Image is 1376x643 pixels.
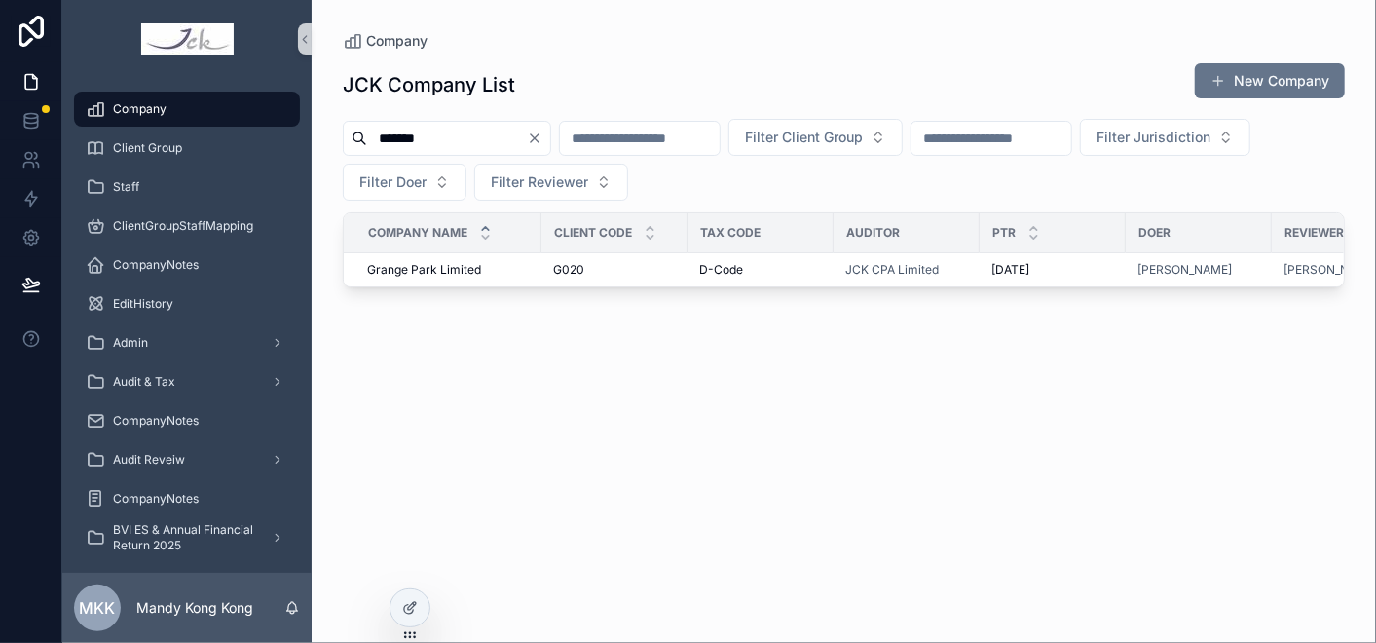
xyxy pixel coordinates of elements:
span: D-Code [699,262,743,278]
a: D-Code [699,262,822,278]
a: Audit & Tax [74,364,300,399]
span: Filter Client Group [745,128,863,147]
span: Client Code [554,225,632,241]
a: BVI ES & Annual Financial Return 2025 [74,520,300,555]
button: Select Button [1080,119,1250,156]
a: CompanyNotes [74,247,300,283]
a: CompanyNotes [74,481,300,516]
button: Select Button [343,164,466,201]
button: New Company [1195,63,1345,98]
span: Filter Jurisdiction [1097,128,1210,147]
span: Tax Code [700,225,761,241]
span: Auditor [846,225,900,241]
span: CompanyNotes [113,491,199,507]
a: G020 [553,262,676,278]
button: Select Button [728,119,903,156]
a: [PERSON_NAME] [1137,262,1260,278]
span: CompanyNotes [113,257,199,273]
button: Clear [527,131,550,146]
span: [DATE] [991,262,1029,278]
span: Filter Reviewer [491,172,588,192]
span: Admin [113,335,148,351]
a: Company [74,92,300,127]
a: JCK CPA Limited [845,262,939,278]
a: Audit Reveiw [74,442,300,477]
span: ClientGroupStaffMapping [113,218,253,234]
a: Admin [74,325,300,360]
span: Reviewer [1284,225,1344,241]
span: EditHistory [113,296,173,312]
span: Audit Reveiw [113,452,185,468]
span: Company [366,31,428,51]
a: JCK CPA Limited [845,262,968,278]
h1: JCK Company List [343,71,515,98]
a: Staff [74,170,300,205]
span: PTR [992,225,1016,241]
p: Mandy Kong Kong [136,598,253,618]
span: Company Name [368,225,467,241]
img: App logo [141,23,234,55]
span: CompanyNotes [113,413,199,429]
span: Company [113,101,167,117]
span: Doer [1138,225,1171,241]
a: [PERSON_NAME] [1137,262,1232,278]
span: Client Group [113,140,182,156]
a: CompanyNotes [74,403,300,438]
a: EditHistory [74,286,300,321]
a: Company [343,31,428,51]
span: G020 [553,262,584,278]
span: Grange Park Limited [367,262,481,278]
a: Client Group [74,131,300,166]
a: ClientGroupStaffMapping [74,208,300,244]
button: Select Button [474,164,628,201]
span: Staff [113,179,139,195]
span: Audit & Tax [113,374,175,390]
span: BVI ES & Annual Financial Return 2025 [113,522,255,553]
a: [DATE] [991,262,1114,278]
span: MKK [80,596,116,620]
div: scrollable content [62,78,312,573]
a: Grange Park Limited [367,262,530,278]
span: Filter Doer [359,172,427,192]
